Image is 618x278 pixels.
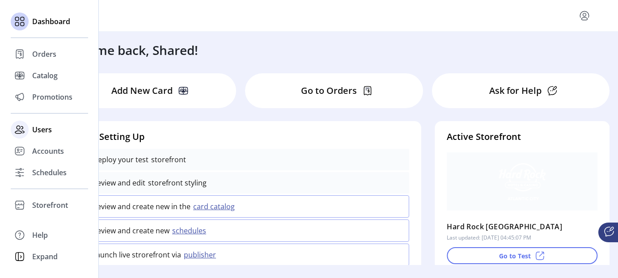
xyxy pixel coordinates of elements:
[93,177,145,188] p: Review and edit
[32,70,58,81] span: Catalog
[169,225,212,236] button: schedules
[447,247,597,264] button: Go to Test
[32,200,68,211] span: Storefront
[111,84,173,97] p: Add New Card
[71,130,409,143] h4: Finish Setting Up
[93,154,148,165] p: Deploy your test
[93,201,190,212] p: Review and create new in the
[447,130,597,143] h4: Active Storefront
[447,219,562,234] p: Hard Rock [GEOGRAPHIC_DATA]
[59,41,198,59] h3: Welcome back, Shared!
[93,249,181,260] p: Launch live strorefront via
[93,225,169,236] p: Review and create new
[489,84,542,97] p: Ask for Help
[190,201,240,212] button: card catalog
[32,230,48,240] span: Help
[32,167,67,178] span: Schedules
[32,49,56,59] span: Orders
[181,249,221,260] button: publisher
[148,154,186,165] p: storefront
[32,124,52,135] span: Users
[32,16,70,27] span: Dashboard
[32,146,64,156] span: Accounts
[145,177,207,188] p: storefront styling
[32,251,58,262] span: Expand
[301,84,357,97] p: Go to Orders
[32,92,72,102] span: Promotions
[447,234,531,242] p: Last updated: [DATE] 04:45:07 PM
[577,8,592,23] button: menu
